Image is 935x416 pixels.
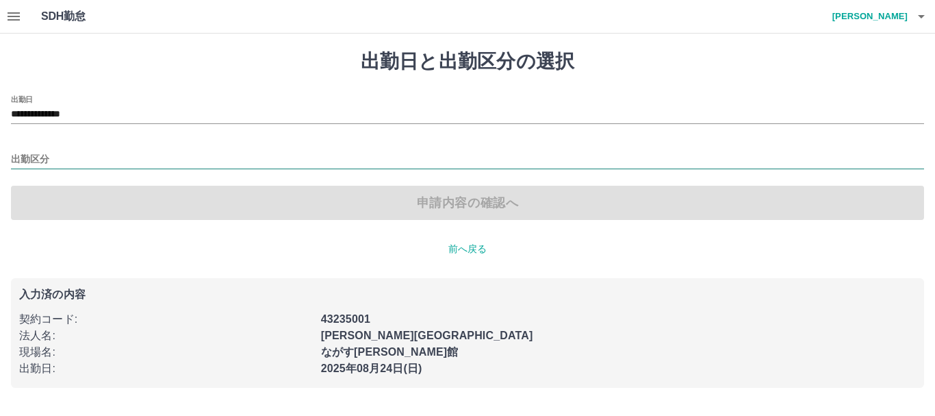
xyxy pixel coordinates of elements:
[321,346,459,358] b: ながす[PERSON_NAME]館
[11,50,924,73] h1: 出勤日と出勤区分の選択
[19,344,313,360] p: 現場名 :
[321,330,533,341] b: [PERSON_NAME][GEOGRAPHIC_DATA]
[321,313,370,325] b: 43235001
[321,363,422,374] b: 2025年08月24日(日)
[11,242,924,256] p: 前へ戻る
[19,328,313,344] p: 法人名 :
[19,311,313,328] p: 契約コード :
[11,94,33,104] label: 出勤日
[19,360,313,377] p: 出勤日 :
[19,289,916,300] p: 入力済の内容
